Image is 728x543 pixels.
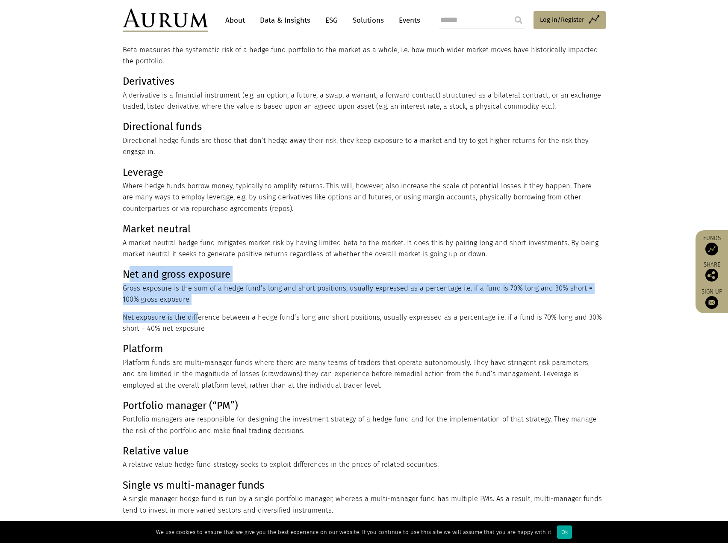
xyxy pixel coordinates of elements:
strong: Directional funds [123,121,202,133]
div: Share [700,262,724,282]
a: Log in/Register [533,11,606,29]
p: A derivative is a financial instrument (e.g. an option, a future, a swap, a warrant, a forward co... [123,73,604,112]
p: Beta measures the systematic risk of a hedge fund portfolio to the market as a whole, i.e. how mu... [123,28,604,67]
a: Solutions [348,12,388,28]
img: Access Funds [705,243,718,255]
div: Ok [557,525,572,539]
strong: Relative value [123,445,189,457]
p: Portfolio managers are responsible for designing the investment strategy of a hedge fund and for ... [123,398,604,436]
strong: Portfolio manager (“PM”) [123,400,238,412]
strong: Derivatives [123,75,174,87]
a: ESG [321,12,342,28]
p: Net exposure is the difference between a hedge fund’s long and short positions, usually expressed... [123,312,604,335]
a: About [221,12,249,28]
strong: Platform [123,343,163,355]
strong: Single vs multi-manager funds [123,479,264,491]
img: Sign up to our newsletter [705,296,718,309]
strong: Market neutral [123,223,191,235]
span: Log in/Register [540,15,584,25]
strong: Leverage [123,166,163,178]
p: A relative value hedge fund strategy seeks to exploit differences in the prices of related securi... [123,443,604,471]
strong: Net and gross exposure [123,268,230,280]
p: Where hedge funds borrow money, typically to amplify returns. This will, however, also increase t... [123,164,604,215]
a: Data & Insights [256,12,315,28]
p: Platform funds are multi-manager funds where there are many teams of traders that operate autonom... [123,341,604,391]
a: Funds [700,234,724,255]
p: A single manager hedge fund is run by a single portfolio manager, whereas a multi-manager fund ha... [123,477,604,516]
p: Directional hedge funds are those that don’t hedge away their risk, they keep exposure to a marke... [123,119,604,157]
input: Submit [510,12,527,29]
p: Gross exposure is the sum of a hedge fund’s long and short positions, usually expressed as a perc... [123,266,604,305]
strong: Beta [123,30,144,42]
img: Aurum [123,9,208,32]
p: A market neutral hedge fund mitigates market risk by having limited beta to the market. It does t... [123,221,604,260]
a: Events [395,12,420,28]
a: Sign up [700,288,724,309]
img: Share this post [705,269,718,282]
